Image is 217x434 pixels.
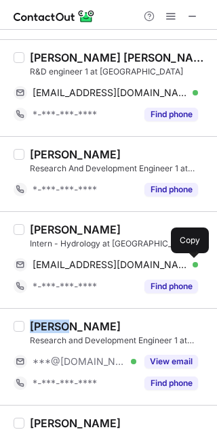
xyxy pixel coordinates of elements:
div: [PERSON_NAME] [30,223,121,236]
div: Research And Development Engineer 1 at [GEOGRAPHIC_DATA] [30,162,209,175]
div: [PERSON_NAME] [PERSON_NAME] [30,51,209,64]
span: ***@[DOMAIN_NAME] [33,355,126,368]
button: Reveal Button [144,280,198,293]
button: Reveal Button [144,183,198,196]
span: [EMAIL_ADDRESS][DOMAIN_NAME] [33,259,188,271]
span: [EMAIL_ADDRESS][DOMAIN_NAME] [33,87,188,99]
div: [PERSON_NAME] [30,416,121,430]
button: Reveal Button [144,355,198,368]
div: R&D engineer 1 at [GEOGRAPHIC_DATA] [30,66,209,78]
img: ContactOut v5.3.10 [14,8,95,24]
div: Research and Development Engineer 1 at [GEOGRAPHIC_DATA] [30,334,209,347]
div: Intern - Hydrology at [GEOGRAPHIC_DATA] [30,238,209,250]
div: [PERSON_NAME] [30,320,121,333]
div: [PERSON_NAME] [30,148,121,161]
button: Reveal Button [144,376,198,390]
button: Reveal Button [144,108,198,121]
